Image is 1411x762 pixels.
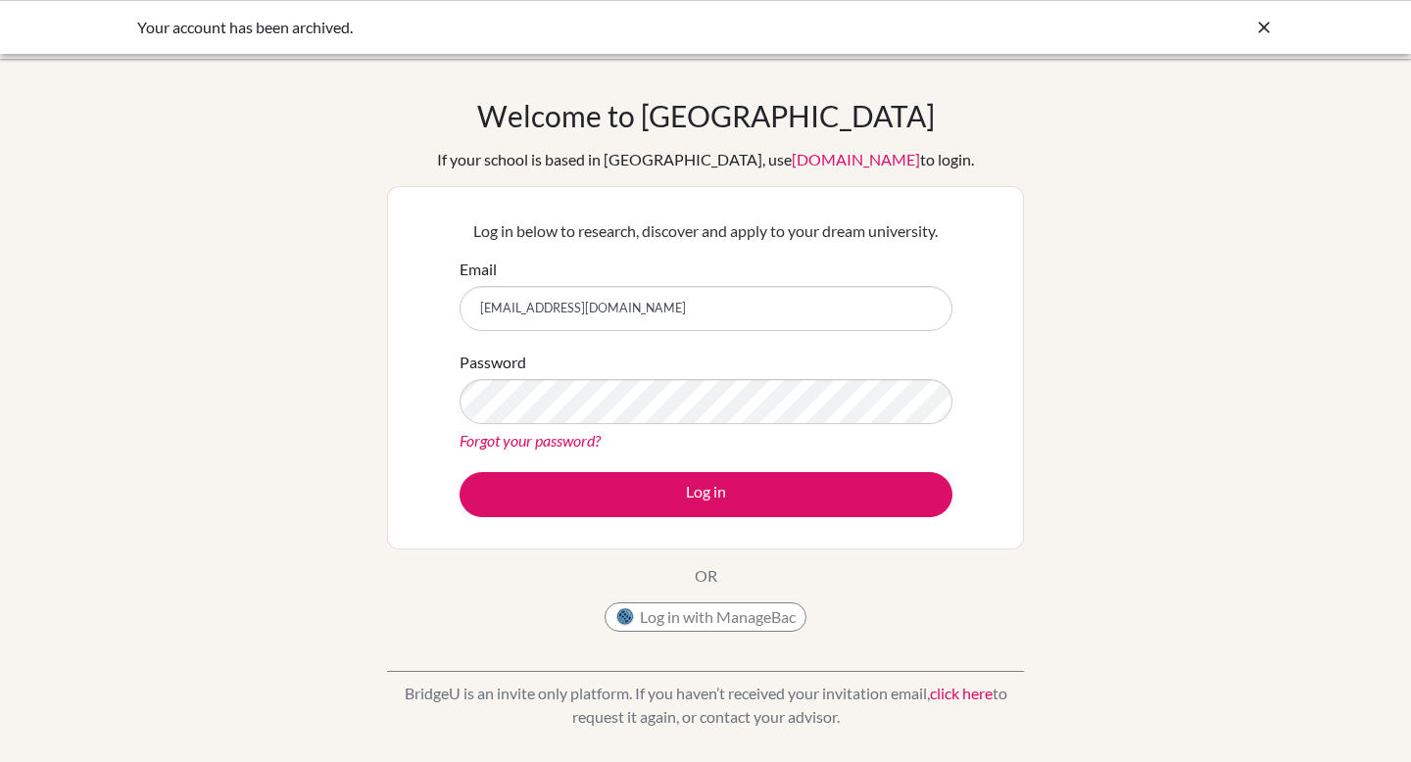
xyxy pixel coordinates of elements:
a: [DOMAIN_NAME] [792,150,920,168]
a: Forgot your password? [460,431,601,450]
label: Password [460,351,526,374]
div: If your school is based in [GEOGRAPHIC_DATA], use to login. [437,148,974,171]
p: Log in below to research, discover and apply to your dream university. [460,219,952,243]
button: Log in with ManageBac [605,602,806,632]
div: Your account has been archived. [137,16,980,39]
a: click here [930,684,993,702]
h1: Welcome to [GEOGRAPHIC_DATA] [477,98,935,133]
label: Email [460,258,497,281]
button: Log in [460,472,952,517]
p: BridgeU is an invite only platform. If you haven’t received your invitation email, to request it ... [387,682,1024,729]
p: OR [695,564,717,588]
